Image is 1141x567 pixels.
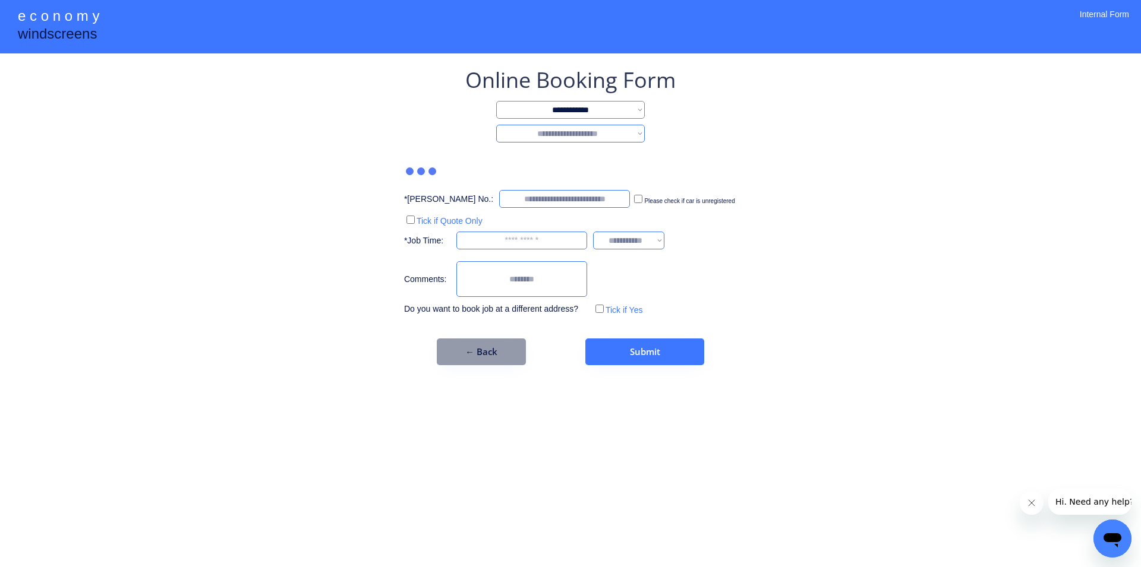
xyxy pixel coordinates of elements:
[465,65,676,95] div: Online Booking Form
[404,303,587,315] div: Do you want to book job at a different address?
[18,6,99,28] div: e c o n o m y
[585,338,704,365] button: Submit
[606,305,643,315] label: Tick if Yes
[404,274,450,286] div: Comments:
[1020,491,1044,515] iframe: Close message
[404,235,450,247] div: *Job Time:
[644,198,735,204] label: Please check if car is unregistered
[404,194,493,205] div: *[PERSON_NAME] No.:
[18,24,97,47] div: windscreens
[1080,9,1129,36] div: Internal Form
[1048,489,1131,515] iframe: Message from company
[1093,520,1131,558] iframe: Button to launch messaging window
[7,8,86,18] span: Hi. Need any help?
[417,216,483,226] label: Tick if Quote Only
[437,338,526,365] button: ← Back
